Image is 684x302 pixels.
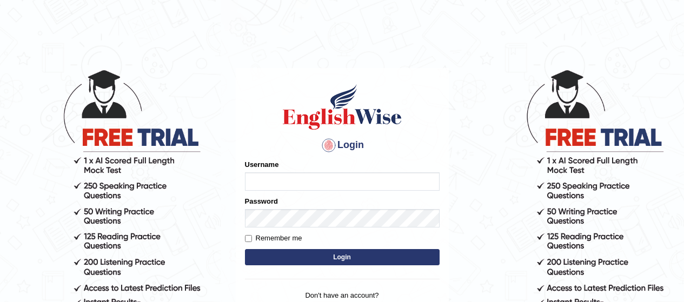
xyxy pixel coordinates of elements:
input: Remember me [245,235,252,242]
h4: Login [245,137,440,154]
label: Remember me [245,233,302,244]
img: Logo of English Wise sign in for intelligent practice with AI [281,83,404,131]
label: Password [245,196,278,206]
label: Username [245,159,279,170]
button: Login [245,249,440,265]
